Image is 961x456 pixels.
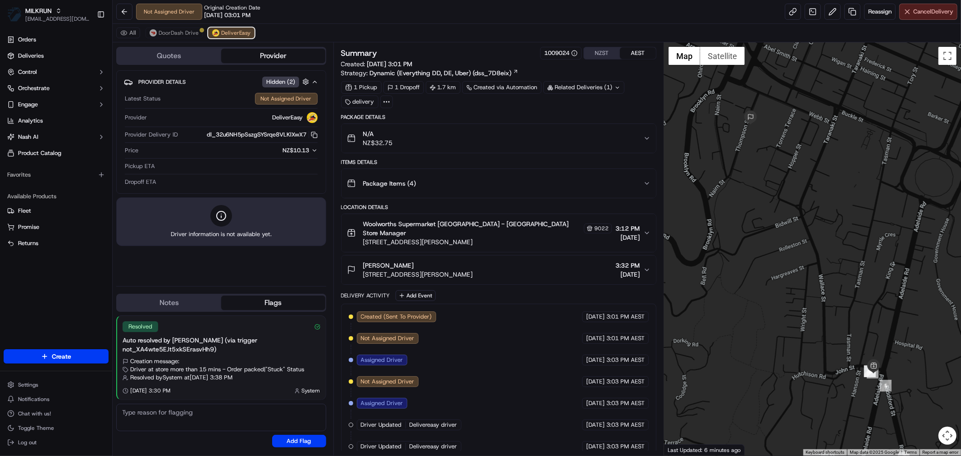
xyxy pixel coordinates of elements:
[4,220,109,234] button: Promise
[208,27,255,38] button: DeliverEasy
[615,224,640,233] span: 3:12 PM
[383,81,424,94] div: 1 Dropoff
[615,270,640,279] span: [DATE]
[586,442,605,451] span: [DATE]
[363,237,612,246] span: [STREET_ADDRESS][PERSON_NAME]
[4,422,109,434] button: Toggle Theme
[342,255,656,284] button: [PERSON_NAME][STREET_ADDRESS][PERSON_NAME]3:32 PM[DATE]
[4,146,109,160] a: Product Catalog
[307,112,318,123] img: delivereasy_logo.png
[363,129,393,138] span: N/A
[159,29,199,36] span: DoorDash Drive
[52,352,71,361] span: Create
[620,47,656,59] button: AEST
[4,349,109,364] button: Create
[18,223,39,231] span: Promise
[899,4,957,20] button: CancelDelivery
[204,4,260,11] span: Original Creation Date
[221,296,325,310] button: Flags
[361,356,403,364] span: Assigned Driver
[18,381,38,388] span: Settings
[138,78,186,86] span: Provider Details
[904,450,917,455] a: Terms (opens in new tab)
[913,8,953,16] span: Cancel Delivery
[586,313,605,321] span: [DATE]
[864,4,896,20] button: Reassign
[584,47,620,59] button: NZST
[700,47,745,65] button: Show satellite imagery
[117,49,221,63] button: Quotes
[18,133,38,141] span: Nash AI
[124,74,319,89] button: Provider DetailsHidden (2)
[462,81,542,94] a: Created via Automation
[586,334,605,342] span: [DATE]
[606,334,645,342] span: 3:01 PM AEST
[272,435,326,447] button: Add Flag
[18,439,36,446] span: Log out
[666,444,696,456] img: Google
[341,96,378,108] div: delivery
[606,421,645,429] span: 3:03 PM AEST
[18,207,31,215] span: Fleet
[4,393,109,406] button: Notifications
[4,81,109,96] button: Orchestrate
[363,261,414,270] span: [PERSON_NAME]
[18,239,38,247] span: Returns
[25,6,52,15] span: MILKRUN
[4,204,109,218] button: Fleet
[25,15,90,23] span: [EMAIL_ADDRESS][DOMAIN_NAME]
[342,169,656,198] button: Package Items (4)
[4,65,109,79] button: Control
[543,81,624,94] div: Related Deliveries (1)
[4,97,109,112] button: Engage
[4,189,109,204] div: Available Products
[361,334,414,342] span: Not Assigned Driver
[238,146,318,155] button: NZ$10.13
[18,410,51,417] span: Chat with us!
[184,374,232,382] span: at [DATE] 3:38 PM
[4,114,109,128] a: Analytics
[18,68,37,76] span: Control
[207,131,318,139] button: dl_32u6NH5pSszgSYSrqe8VLKlXwX7
[125,131,178,139] span: Provider Delivery ID
[664,444,745,456] div: Last Updated: 6 minutes ago
[262,76,311,87] button: Hidden (2)
[117,296,221,310] button: Notes
[302,387,320,394] span: System
[361,399,403,407] span: Assigned Driver
[342,214,656,252] button: Woolworths Supermarket [GEOGRAPHIC_DATA] - [GEOGRAPHIC_DATA] Store Manager9022[STREET_ADDRESS][PE...
[363,179,416,188] span: Package Items ( 4 )
[868,8,892,16] span: Reassign
[363,138,393,147] span: NZ$32.75
[410,421,457,429] span: Delivereasy driver
[273,114,303,122] span: DeliverEasy
[426,81,460,94] div: 1.7 km
[4,4,93,25] button: MILKRUNMILKRUN[EMAIL_ADDRESS][DOMAIN_NAME]
[606,399,645,407] span: 3:03 PM AEST
[283,146,310,154] span: NZ$10.13
[606,356,645,364] span: 3:03 PM AEST
[4,436,109,449] button: Log out
[806,449,844,456] button: Keyboard shortcuts
[18,117,43,125] span: Analytics
[666,444,696,456] a: Open this area in Google Maps (opens a new window)
[341,114,656,121] div: Package Details
[125,95,160,103] span: Latest Status
[130,374,182,382] span: Resolved by System
[4,130,109,144] button: Nash AI
[594,225,609,232] span: 9022
[361,442,402,451] span: Driver Updated
[370,68,519,78] a: Dynamic (Everything DD, DE, Uber) (dss_7D8eix)
[850,450,899,455] span: Map data ©2025 Google
[867,367,879,378] div: 6
[125,146,138,155] span: Price
[18,424,54,432] span: Toggle Theme
[125,114,147,122] span: Provider
[544,49,578,57] div: 1009024
[615,261,640,270] span: 3:32 PM
[7,207,105,215] a: Fleet
[341,204,656,211] div: Location Details
[410,442,457,451] span: Delivereasy driver
[669,47,700,65] button: Show street map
